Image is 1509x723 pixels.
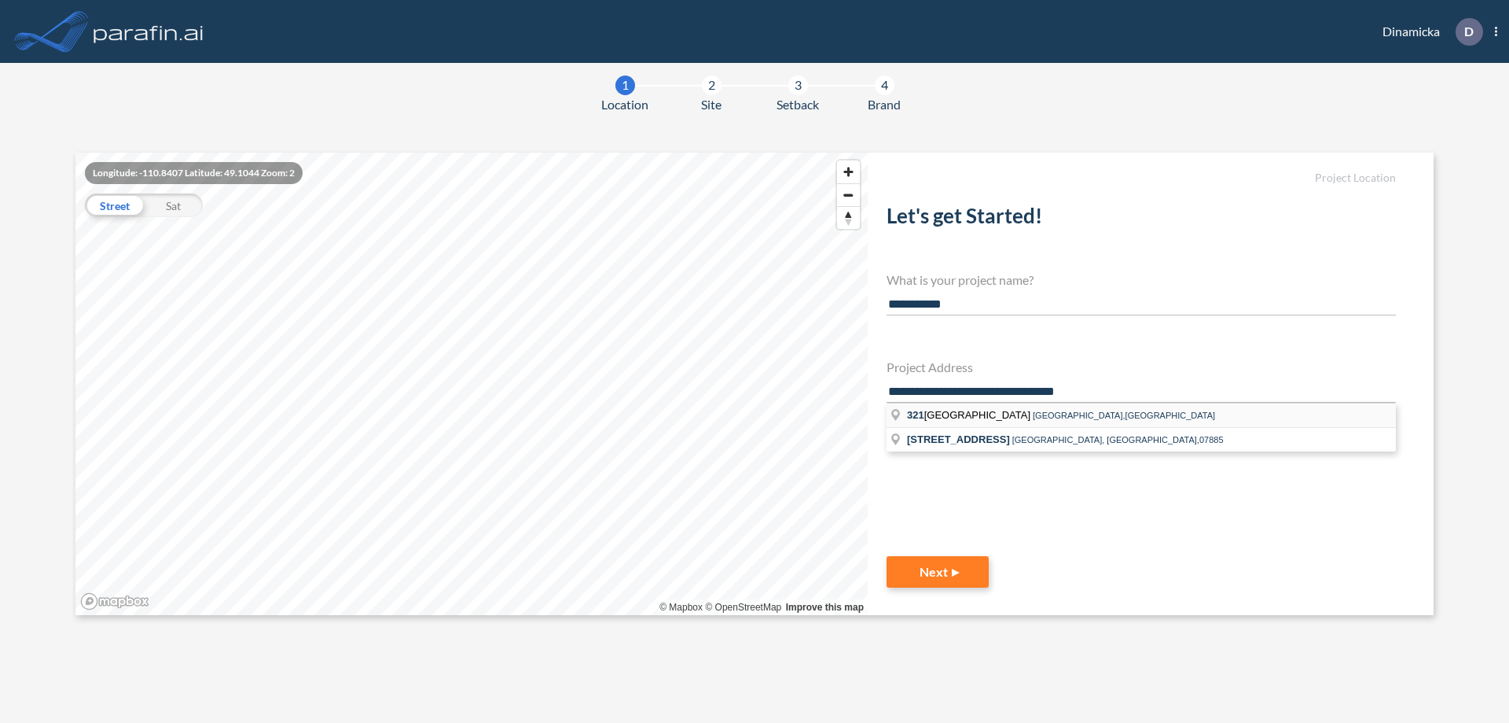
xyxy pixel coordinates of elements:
div: Street [85,194,144,217]
div: 3 [788,76,808,95]
span: 321 [907,409,924,421]
div: Sat [144,194,203,217]
span: [STREET_ADDRESS] [907,433,1010,445]
h4: What is your project name? [887,272,1396,287]
span: [GEOGRAPHIC_DATA] [907,409,1033,421]
h5: Project Location [887,172,1396,185]
span: Reset bearing to north [837,207,860,229]
span: Location [601,95,648,114]
div: 4 [875,76,894,95]
img: logo [90,16,207,47]
a: Mapbox [659,602,703,613]
a: OpenStreetMap [705,602,781,613]
h4: Project Address [887,360,1396,374]
div: 1 [615,76,635,95]
button: Next [887,556,989,588]
span: Zoom out [837,184,860,206]
div: 2 [702,76,721,95]
h2: Let's get Started! [887,204,1396,234]
span: Brand [868,95,901,114]
span: [GEOGRAPHIC_DATA], [GEOGRAPHIC_DATA],07885 [1012,435,1224,444]
span: Setback [777,95,819,114]
canvas: Map [75,153,868,615]
span: Site [701,95,721,114]
button: Reset bearing to north [837,206,860,229]
button: Zoom out [837,183,860,206]
button: Zoom in [837,160,860,183]
div: Dinamicka [1359,18,1497,46]
a: Mapbox homepage [80,592,149,610]
span: [GEOGRAPHIC_DATA],[GEOGRAPHIC_DATA] [1033,411,1215,420]
div: Longitude: -110.8407 Latitude: 49.1044 Zoom: 2 [85,162,303,184]
a: Improve this map [786,602,864,613]
p: D [1464,24,1474,39]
